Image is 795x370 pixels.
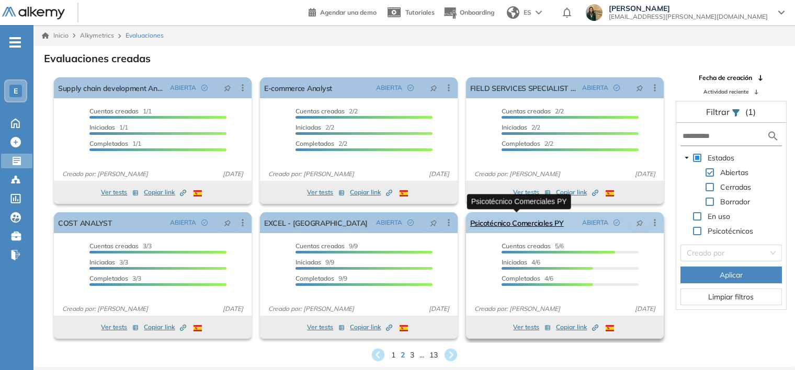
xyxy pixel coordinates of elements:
[614,85,620,91] span: check-circle
[170,83,196,92] span: ABIERTA
[144,186,186,199] button: Copiar link
[422,79,445,96] button: pushpin
[2,7,65,20] img: Logo
[58,169,152,179] span: Creado por: [PERSON_NAME]
[513,321,551,333] button: Ver tests
[296,123,334,131] span: 2/2
[350,186,392,199] button: Copiar link
[636,84,643,92] span: pushpin
[422,214,445,231] button: pushpin
[606,190,614,196] img: ESP
[126,31,164,40] span: Evaluaciones
[502,274,540,282] span: Completados
[89,274,141,282] span: 3/3
[631,304,660,314] span: [DATE]
[429,350,438,361] span: 13
[296,140,334,147] span: Completados
[502,242,551,250] span: Cuentas creadas
[376,218,402,227] span: ABIERTA
[614,219,620,226] span: check-circle
[536,10,542,15] img: arrow
[89,123,128,131] span: 1/1
[684,155,689,160] span: caret-down
[628,214,651,231] button: pushpin
[430,84,437,92] span: pushpin
[58,77,166,98] a: Supply chain development Analyst
[502,242,564,250] span: 5/6
[89,140,141,147] span: 1/1
[216,214,239,231] button: pushpin
[502,107,564,115] span: 2/2
[391,350,395,361] span: 1
[720,168,748,177] span: Abiertas
[9,41,21,43] i: -
[628,79,651,96] button: pushpin
[58,304,152,314] span: Creado por: [PERSON_NAME]
[296,107,358,115] span: 2/2
[703,88,748,96] span: Actividad reciente
[502,123,527,131] span: Iniciadas
[296,274,334,282] span: Completados
[556,321,598,333] button: Copiar link
[502,258,540,266] span: 4/6
[609,4,768,13] span: [PERSON_NAME]
[44,52,151,65] h3: Evaluaciones creadas
[89,274,128,282] span: Completados
[296,258,334,266] span: 9/9
[502,140,540,147] span: Completados
[101,186,139,199] button: Ver tests
[89,258,128,266] span: 3/3
[443,2,494,24] button: Onboarding
[89,258,115,266] span: Iniciadas
[194,325,202,331] img: ESP
[706,210,732,223] span: En uso
[720,269,743,281] span: Aplicar
[307,321,345,333] button: Ver tests
[507,6,519,19] img: world
[170,218,196,227] span: ABIERTA
[89,140,128,147] span: Completados
[14,87,18,95] span: E
[219,169,247,179] span: [DATE]
[296,258,321,266] span: Iniciadas
[718,166,751,179] span: Abiertas
[144,188,186,197] span: Copiar link
[470,169,564,179] span: Creado por: [PERSON_NAME]
[745,106,756,118] span: (1)
[470,77,578,98] a: FIELD SERVICES SPECIALIST (IT)
[144,322,186,332] span: Copiar link
[720,197,750,206] span: Borrador
[224,218,231,227] span: pushpin
[631,169,660,179] span: [DATE]
[502,274,553,282] span: 4/6
[264,304,358,314] span: Creado por: [PERSON_NAME]
[296,242,345,250] span: Cuentas creadas
[405,8,435,16] span: Tutoriales
[264,212,368,233] a: EXCEL - [GEOGRAPHIC_DATA]
[89,123,115,131] span: Iniciadas
[425,169,453,179] span: [DATE]
[582,218,608,227] span: ABIERTA
[636,218,643,227] span: pushpin
[609,13,768,21] span: [EMAIL_ADDRESS][PERSON_NAME][DOMAIN_NAME]
[556,186,598,199] button: Copiar link
[320,8,377,16] span: Agendar una demo
[296,242,358,250] span: 9/9
[296,123,321,131] span: Iniciadas
[410,350,414,361] span: 3
[401,350,405,361] span: 2
[743,320,795,370] iframe: Chat Widget
[718,195,752,208] span: Borrador
[407,85,414,91] span: check-circle
[706,107,732,117] span: Filtrar
[708,212,730,221] span: En uso
[296,274,347,282] span: 9/9
[224,84,231,92] span: pushpin
[680,288,782,305] button: Limpiar filtros
[425,304,453,314] span: [DATE]
[309,5,377,18] a: Agendar una demo
[89,242,152,250] span: 3/3
[350,321,392,333] button: Copiar link
[58,212,112,233] a: COST ANALYST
